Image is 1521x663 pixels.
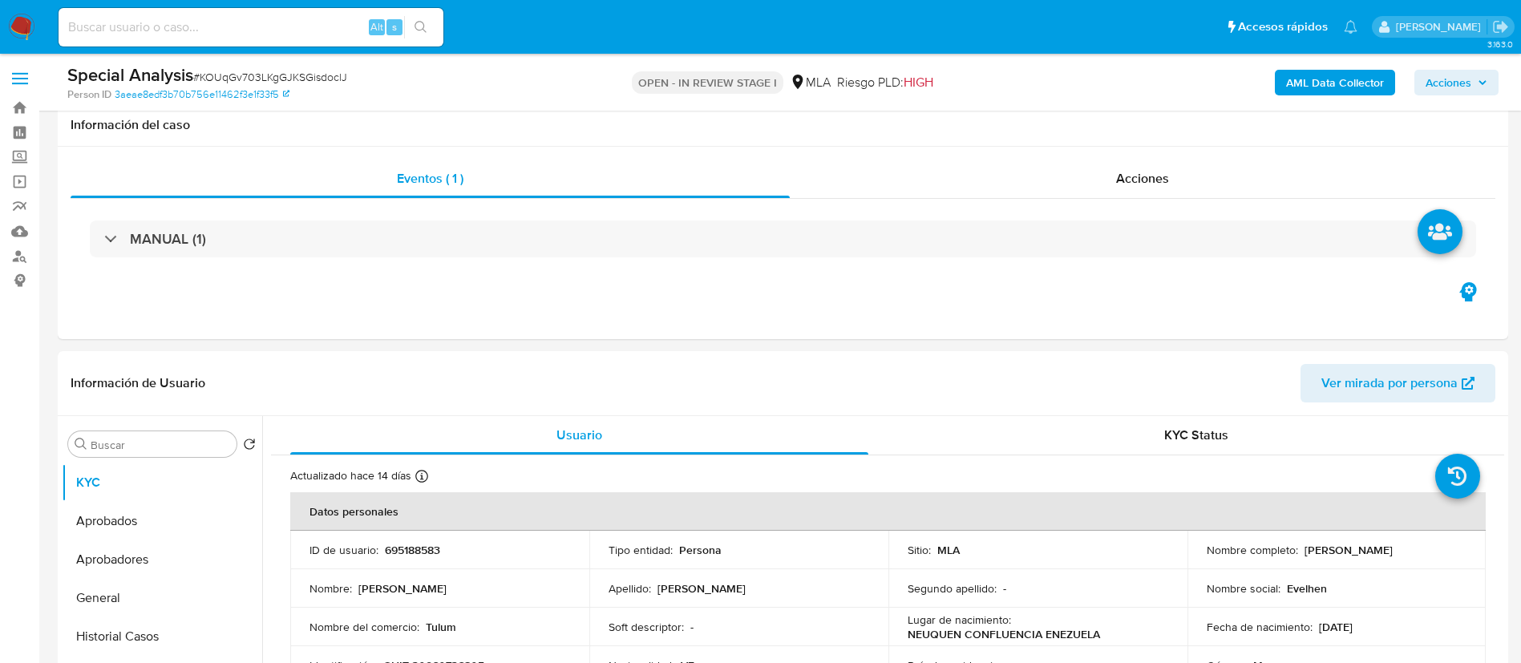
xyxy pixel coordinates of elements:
[62,463,262,502] button: KYC
[1426,70,1471,95] span: Acciones
[1305,543,1393,557] p: [PERSON_NAME]
[679,543,722,557] p: Persona
[290,468,411,483] p: Actualizado hace 14 días
[385,543,440,557] p: 695188583
[1238,18,1328,35] span: Accesos rápidos
[193,69,347,85] span: # KOUqGv703LKgGJKSGisdoclJ
[426,620,456,634] p: Tulum
[1414,70,1499,95] button: Acciones
[62,617,262,656] button: Historial Casos
[1207,620,1313,634] p: Fecha de nacimiento :
[1396,19,1487,34] p: maria.acosta@mercadolibre.com
[397,169,463,188] span: Eventos ( 1 )
[556,426,602,444] span: Usuario
[632,71,783,94] p: OPEN - IN REVIEW STAGE I
[1492,18,1509,35] a: Salir
[1116,169,1169,188] span: Acciones
[1286,70,1384,95] b: AML Data Collector
[1275,70,1395,95] button: AML Data Collector
[67,87,111,102] b: Person ID
[1207,543,1298,557] p: Nombre completo :
[1321,364,1458,402] span: Ver mirada por persona
[243,438,256,455] button: Volver al orden por defecto
[71,117,1495,133] h1: Información del caso
[62,579,262,617] button: General
[1003,581,1006,596] p: -
[67,62,193,87] b: Special Analysis
[837,74,933,91] span: Riesgo PLD:
[1301,364,1495,402] button: Ver mirada por persona
[309,581,352,596] p: Nombre :
[1164,426,1228,444] span: KYC Status
[130,230,206,248] h3: MANUAL (1)
[71,375,205,391] h1: Información de Usuario
[904,73,933,91] span: HIGH
[690,620,694,634] p: -
[908,543,931,557] p: Sitio :
[90,220,1476,257] div: MANUAL (1)
[657,581,746,596] p: [PERSON_NAME]
[404,16,437,38] button: search-icon
[62,502,262,540] button: Aprobados
[358,581,447,596] p: [PERSON_NAME]
[309,620,419,634] p: Nombre del comercio :
[290,492,1486,531] th: Datos personales
[937,543,960,557] p: MLA
[392,19,397,34] span: s
[1344,20,1357,34] a: Notificaciones
[370,19,383,34] span: Alt
[609,543,673,557] p: Tipo entidad :
[59,17,443,38] input: Buscar usuario o caso...
[1319,620,1353,634] p: [DATE]
[75,438,87,451] button: Buscar
[1207,581,1280,596] p: Nombre social :
[908,627,1100,641] p: NEUQUEN CONFLUENCIA ENEZUELA
[908,581,997,596] p: Segundo apellido :
[790,74,831,91] div: MLA
[609,620,684,634] p: Soft descriptor :
[908,612,1011,627] p: Lugar de nacimiento :
[1287,581,1327,596] p: Evelhen
[115,87,289,102] a: 3aeae8edf3b70b756e11462f3e1f33f5
[309,543,378,557] p: ID de usuario :
[62,540,262,579] button: Aprobadores
[609,581,651,596] p: Apellido :
[91,438,230,452] input: Buscar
